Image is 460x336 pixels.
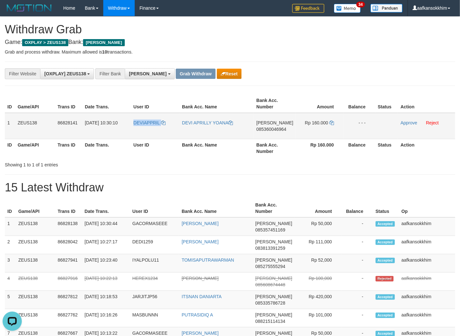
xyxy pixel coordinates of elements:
td: HEREX1234 [130,273,179,291]
a: [PERSON_NAME] [182,221,218,226]
td: DEDI1259 [130,236,179,254]
span: Rejected [376,276,394,281]
a: Copy 160000 to clipboard [329,120,334,125]
td: [DATE] 10:18:53 [82,291,130,309]
h1: Withdraw Grab [5,23,455,36]
span: Copy 085275555294 to clipboard [255,264,285,269]
a: [PERSON_NAME] [182,331,218,336]
td: [DATE] 10:27:17 [82,236,130,254]
td: aafkansokkhim [399,217,455,236]
td: aafkansokkhim [399,291,455,309]
th: Bank Acc. Number [254,95,296,113]
td: ZEUS138 [16,217,55,236]
th: ID [5,95,15,113]
span: Copy 085357451169 to clipboard [255,227,285,232]
span: Accepted [376,294,395,300]
th: Date Trans. [82,199,130,217]
a: DEVI APRILLY YOANA [182,120,233,125]
td: ZEUS138 [16,273,55,291]
a: TOMISAPUTRAWARMAN [182,257,234,263]
td: MASBUNNN [130,309,179,327]
span: 34 [356,2,365,7]
th: Date Trans. [82,95,131,113]
button: Open LiveChat chat widget [3,3,22,22]
th: User ID [131,139,180,157]
span: [DATE] 10:30:10 [85,120,118,125]
th: Rp 160.000 [296,139,344,157]
span: [PERSON_NAME] [255,294,292,299]
td: 86827812 [55,291,82,309]
td: GACORMASEEE [130,217,179,236]
td: Rp 101,000 [295,309,342,327]
td: aafkansokkhim [399,254,455,273]
span: Accepted [376,258,395,263]
th: Game/API [15,139,55,157]
span: [PERSON_NAME] [255,239,292,244]
a: [PERSON_NAME] [182,276,218,281]
td: - [342,291,373,309]
th: Bank Acc. Name [180,139,254,157]
th: Date Trans. [82,139,131,157]
span: [PERSON_NAME] [255,331,292,336]
th: User ID [131,95,180,113]
th: Trans ID [55,199,82,217]
td: - [342,236,373,254]
a: ITSNAN DANIARTA [182,294,222,299]
td: 4 [5,273,16,291]
a: Approve [401,120,417,125]
button: Grab Withdraw [176,69,215,79]
img: Button%20Memo.svg [334,4,361,13]
td: 86827916 [55,273,82,291]
th: Bank Acc. Number [253,199,295,217]
td: aafkansokkhim [399,309,455,327]
td: - [342,254,373,273]
td: Rp 111,000 [295,236,342,254]
img: MOTION_logo.png [5,3,54,13]
td: 86828138 [55,217,82,236]
span: [PERSON_NAME] [83,39,124,46]
th: Bank Acc. Name [179,199,253,217]
span: [PERSON_NAME] [255,276,292,281]
th: Status [373,199,399,217]
td: JARJITJP56 [130,291,179,309]
button: [PERSON_NAME] [125,68,175,79]
td: 86827941 [55,254,82,273]
th: Balance [344,95,375,113]
th: Action [398,139,455,157]
td: ZEUS138 [15,113,55,139]
div: Showing 1 to 1 of 1 entries [5,159,187,168]
span: Copy 085608674448 to clipboard [255,282,285,287]
div: Filter Bank [95,68,125,79]
img: Feedback.jpg [292,4,324,13]
td: ZEUS138 [16,309,55,327]
span: Copy 085335786728 to clipboard [255,300,285,306]
th: User ID [130,199,179,217]
a: [PERSON_NAME] [182,239,218,244]
th: ID [5,139,15,157]
td: ZEUS138 [16,291,55,309]
td: ZEUS138 [16,236,55,254]
th: Action [398,95,455,113]
td: ZEUS138 [16,254,55,273]
td: aafkansokkhim [399,236,455,254]
td: - - - [344,113,375,139]
a: DEVIAPPRIL [133,120,166,125]
th: Game/API [16,199,55,217]
span: [PERSON_NAME] [255,312,292,317]
span: [PERSON_NAME] [255,257,292,263]
th: Status [375,139,398,157]
a: Reject [426,120,439,125]
th: Amount [296,95,344,113]
span: [PERSON_NAME] [256,120,293,125]
td: - [342,309,373,327]
th: Amount [295,199,342,217]
td: Rp 420,000 [295,291,342,309]
td: 1 [5,217,16,236]
span: [PERSON_NAME] [129,71,166,76]
th: Trans ID [55,139,82,157]
td: - [342,217,373,236]
span: Accepted [376,239,395,245]
th: Trans ID [55,95,82,113]
span: DEVIAPPRIL [133,120,160,125]
th: Balance [342,199,373,217]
